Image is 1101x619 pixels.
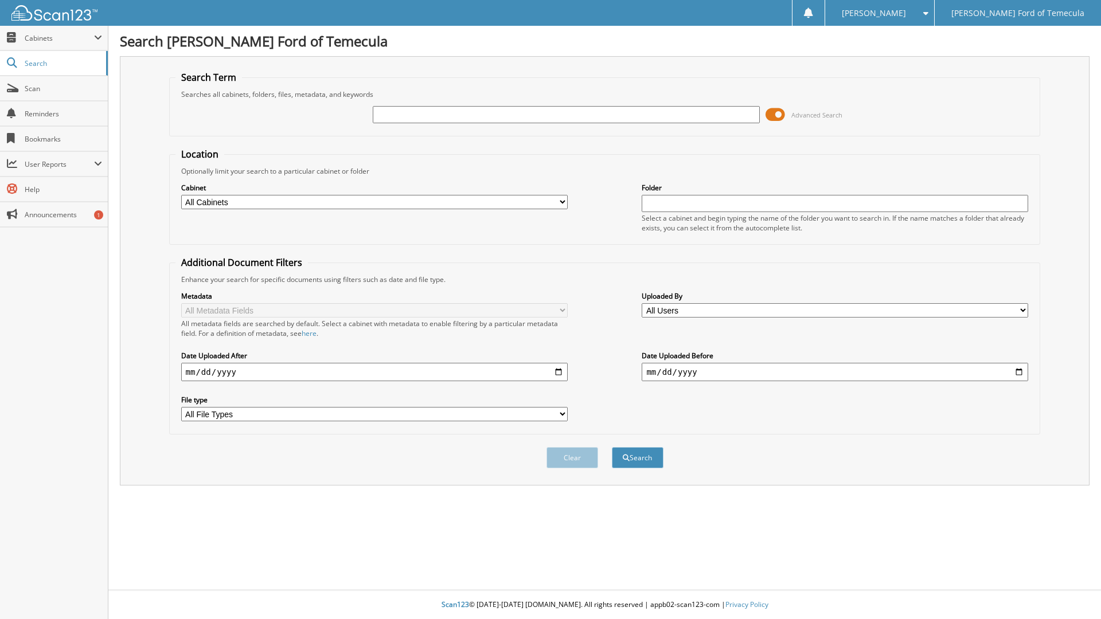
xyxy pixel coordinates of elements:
[25,159,94,169] span: User Reports
[546,447,598,468] button: Clear
[25,84,102,93] span: Scan
[181,319,568,338] div: All metadata fields are searched by default. Select a cabinet with metadata to enable filtering b...
[642,351,1028,361] label: Date Uploaded Before
[181,291,568,301] label: Metadata
[175,256,308,269] legend: Additional Document Filters
[842,10,906,17] span: [PERSON_NAME]
[175,275,1034,284] div: Enhance your search for specific documents using filters such as date and file type.
[642,363,1028,381] input: end
[25,185,102,194] span: Help
[25,109,102,119] span: Reminders
[725,600,768,609] a: Privacy Policy
[25,134,102,144] span: Bookmarks
[175,166,1034,176] div: Optionally limit your search to a particular cabinet or folder
[642,213,1028,233] div: Select a cabinet and begin typing the name of the folder you want to search in. If the name match...
[108,591,1101,619] div: © [DATE]-[DATE] [DOMAIN_NAME]. All rights reserved | appb02-scan123-com |
[11,5,97,21] img: scan123-logo-white.svg
[25,210,102,220] span: Announcements
[181,395,568,405] label: File type
[94,210,103,220] div: 1
[25,33,94,43] span: Cabinets
[642,183,1028,193] label: Folder
[442,600,469,609] span: Scan123
[181,183,568,193] label: Cabinet
[642,291,1028,301] label: Uploaded By
[181,351,568,361] label: Date Uploaded After
[175,148,224,160] legend: Location
[951,10,1084,17] span: [PERSON_NAME] Ford of Temecula
[791,111,842,119] span: Advanced Search
[175,89,1034,99] div: Searches all cabinets, folders, files, metadata, and keywords
[181,363,568,381] input: start
[612,447,663,468] button: Search
[120,32,1090,50] h1: Search [PERSON_NAME] Ford of Temecula
[302,328,317,338] a: here
[25,58,100,68] span: Search
[175,71,242,84] legend: Search Term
